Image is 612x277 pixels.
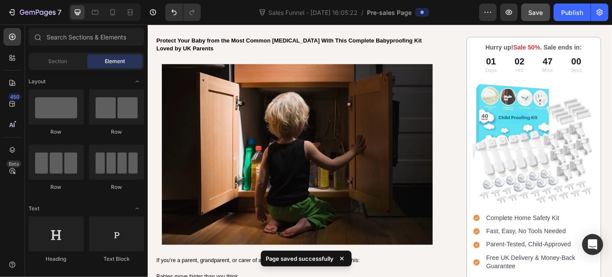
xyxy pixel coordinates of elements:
[554,4,591,21] button: Publish
[7,160,21,167] div: Beta
[57,7,61,18] p: 7
[414,22,445,30] span: Sale 50%
[416,49,427,56] p: Hrs
[529,9,543,16] span: Save
[447,36,459,49] div: 47
[447,49,459,56] p: Mins
[28,28,144,46] input: Search Sections & Elements
[89,183,144,191] div: Row
[148,25,612,277] iframe: Design area
[368,66,506,204] img: gempages_578876772657922657-c9dd6274-4f39-419b-a46e-4a9c9ed59845.png
[384,230,505,239] p: Fast, Easy, No Tools Needed
[89,255,144,263] div: Text Block
[479,49,492,56] p: Secs
[28,255,84,263] div: Heading
[49,57,68,65] span: Section
[130,75,144,89] span: Toggle open
[28,128,84,136] div: Row
[8,93,21,100] div: 450
[383,36,396,49] div: 01
[4,4,65,21] button: 7
[561,8,583,17] div: Publish
[28,78,46,85] span: Layout
[28,183,84,191] div: Row
[89,128,144,136] div: Row
[105,57,125,65] span: Element
[416,36,427,49] div: 02
[130,202,144,216] span: Toggle open
[521,4,550,21] button: Save
[369,22,505,31] p: Hurry up! . Sale ends in:
[384,245,505,254] p: Parent-Tested, Child-Approved
[582,234,603,255] div: Open Intercom Messenger
[266,254,334,263] p: Page saved successfully
[165,4,201,21] div: Undo/Redo
[479,36,492,49] div: 00
[28,205,39,213] span: Text
[361,8,363,17] span: /
[384,215,505,224] p: Complete Home Safety Kit
[367,8,412,17] span: Pre-sales Page
[383,49,396,56] p: Days
[10,263,240,270] span: If you’re a parent, grandparent, or carer of a little one under 3, you already know this:
[267,8,359,17] span: Sales Funnel - [DATE] 16:05:22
